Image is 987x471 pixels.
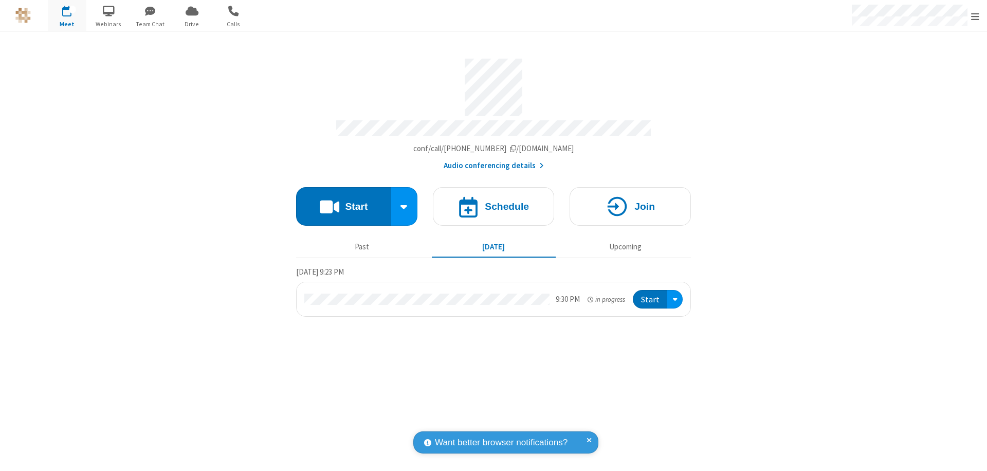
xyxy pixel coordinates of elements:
[69,6,76,13] div: 1
[556,294,580,305] div: 9:30 PM
[296,266,691,317] section: Today's Meetings
[570,187,691,226] button: Join
[588,295,625,304] em: in progress
[391,187,418,226] div: Start conference options
[433,187,554,226] button: Schedule
[296,51,691,172] section: Account details
[667,290,683,309] div: Open menu
[48,20,86,29] span: Meet
[413,143,574,153] span: Copy my meeting room link
[435,436,568,449] span: Want better browser notifications?
[444,160,544,172] button: Audio conferencing details
[300,237,424,257] button: Past
[214,20,253,29] span: Calls
[131,20,170,29] span: Team Chat
[296,267,344,277] span: [DATE] 9:23 PM
[634,202,655,211] h4: Join
[345,202,368,211] h4: Start
[89,20,128,29] span: Webinars
[413,143,574,155] button: Copy my meeting room linkCopy my meeting room link
[173,20,211,29] span: Drive
[633,290,667,309] button: Start
[432,237,556,257] button: [DATE]
[485,202,529,211] h4: Schedule
[15,8,31,23] img: QA Selenium DO NOT DELETE OR CHANGE
[296,187,391,226] button: Start
[563,237,687,257] button: Upcoming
